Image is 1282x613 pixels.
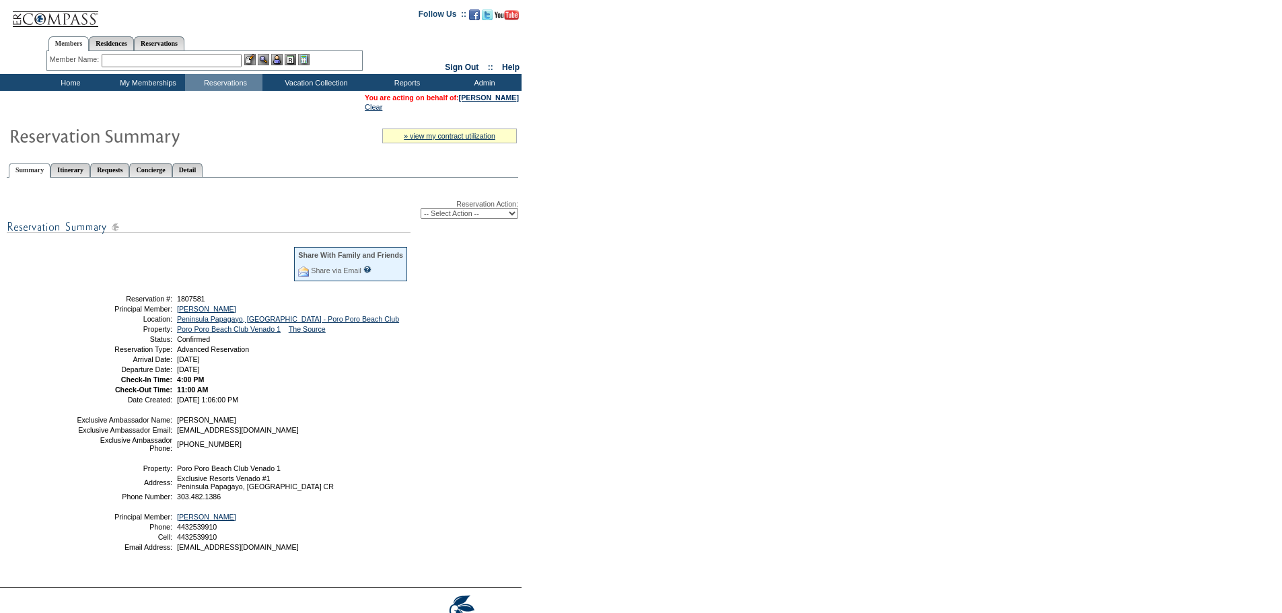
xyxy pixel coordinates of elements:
[445,63,478,72] a: Sign Out
[459,94,519,102] a: [PERSON_NAME]
[177,325,281,333] a: Poro Poro Beach Club Venado 1
[7,200,518,219] div: Reservation Action:
[76,365,172,373] td: Departure Date:
[76,513,172,521] td: Principal Member:
[177,335,210,343] span: Confirmed
[90,163,129,177] a: Requests
[367,74,444,91] td: Reports
[76,474,172,491] td: Address:
[177,355,200,363] span: [DATE]
[76,345,172,353] td: Reservation Type:
[177,440,242,448] span: [PHONE_NUMBER]
[177,523,217,531] span: 4432539910
[134,36,184,50] a: Reservations
[177,543,299,551] span: [EMAIL_ADDRESS][DOMAIN_NAME]
[177,416,236,424] span: [PERSON_NAME]
[177,365,200,373] span: [DATE]
[50,54,102,65] div: Member Name:
[444,74,522,91] td: Admin
[298,251,403,259] div: Share With Family and Friends
[177,305,236,313] a: [PERSON_NAME]
[177,345,249,353] span: Advanced Reservation
[76,543,172,551] td: Email Address:
[76,355,172,363] td: Arrival Date:
[76,335,172,343] td: Status:
[76,426,172,434] td: Exclusive Ambassador Email:
[76,325,172,333] td: Property:
[76,305,172,313] td: Principal Member:
[258,54,269,65] img: View
[404,132,495,140] a: » view my contract utilization
[177,295,205,303] span: 1807581
[177,375,204,384] span: 4:00 PM
[76,523,172,531] td: Phone:
[76,493,172,501] td: Phone Number:
[298,54,310,65] img: b_calculator.gif
[482,13,493,22] a: Follow us on Twitter
[76,396,172,404] td: Date Created:
[7,219,411,236] img: subTtlResSummary.gif
[177,396,238,404] span: [DATE] 1:06:00 PM
[185,74,262,91] td: Reservations
[76,295,172,303] td: Reservation #:
[121,375,172,384] strong: Check-In Time:
[177,474,334,491] span: Exclusive Resorts Venado #1 Peninsula Papagayo, [GEOGRAPHIC_DATA] CR
[262,74,367,91] td: Vacation Collection
[50,163,90,177] a: Itinerary
[502,63,520,72] a: Help
[365,103,382,111] a: Clear
[495,13,519,22] a: Subscribe to our YouTube Channel
[108,74,185,91] td: My Memberships
[177,464,281,472] span: Poro Poro Beach Club Venado 1
[419,8,466,24] td: Follow Us ::
[30,74,108,91] td: Home
[76,533,172,541] td: Cell:
[271,54,283,65] img: Impersonate
[495,10,519,20] img: Subscribe to our YouTube Channel
[129,163,172,177] a: Concierge
[76,464,172,472] td: Property:
[9,163,50,178] a: Summary
[76,436,172,452] td: Exclusive Ambassador Phone:
[469,13,480,22] a: Become our fan on Facebook
[76,416,172,424] td: Exclusive Ambassador Name:
[285,54,296,65] img: Reservations
[244,54,256,65] img: b_edit.gif
[76,315,172,323] td: Location:
[177,493,221,501] span: 303.482.1386
[177,426,299,434] span: [EMAIL_ADDRESS][DOMAIN_NAME]
[172,163,203,177] a: Detail
[115,386,172,394] strong: Check-Out Time:
[469,9,480,20] img: Become our fan on Facebook
[48,36,90,51] a: Members
[311,266,361,275] a: Share via Email
[177,315,399,323] a: Peninsula Papagayo, [GEOGRAPHIC_DATA] - Poro Poro Beach Club
[9,122,278,149] img: Reservaton Summary
[365,94,519,102] span: You are acting on behalf of:
[177,513,236,521] a: [PERSON_NAME]
[482,9,493,20] img: Follow us on Twitter
[289,325,326,333] a: The Source
[488,63,493,72] span: ::
[177,386,208,394] span: 11:00 AM
[363,266,371,273] input: What is this?
[89,36,134,50] a: Residences
[177,533,217,541] span: 4432539910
